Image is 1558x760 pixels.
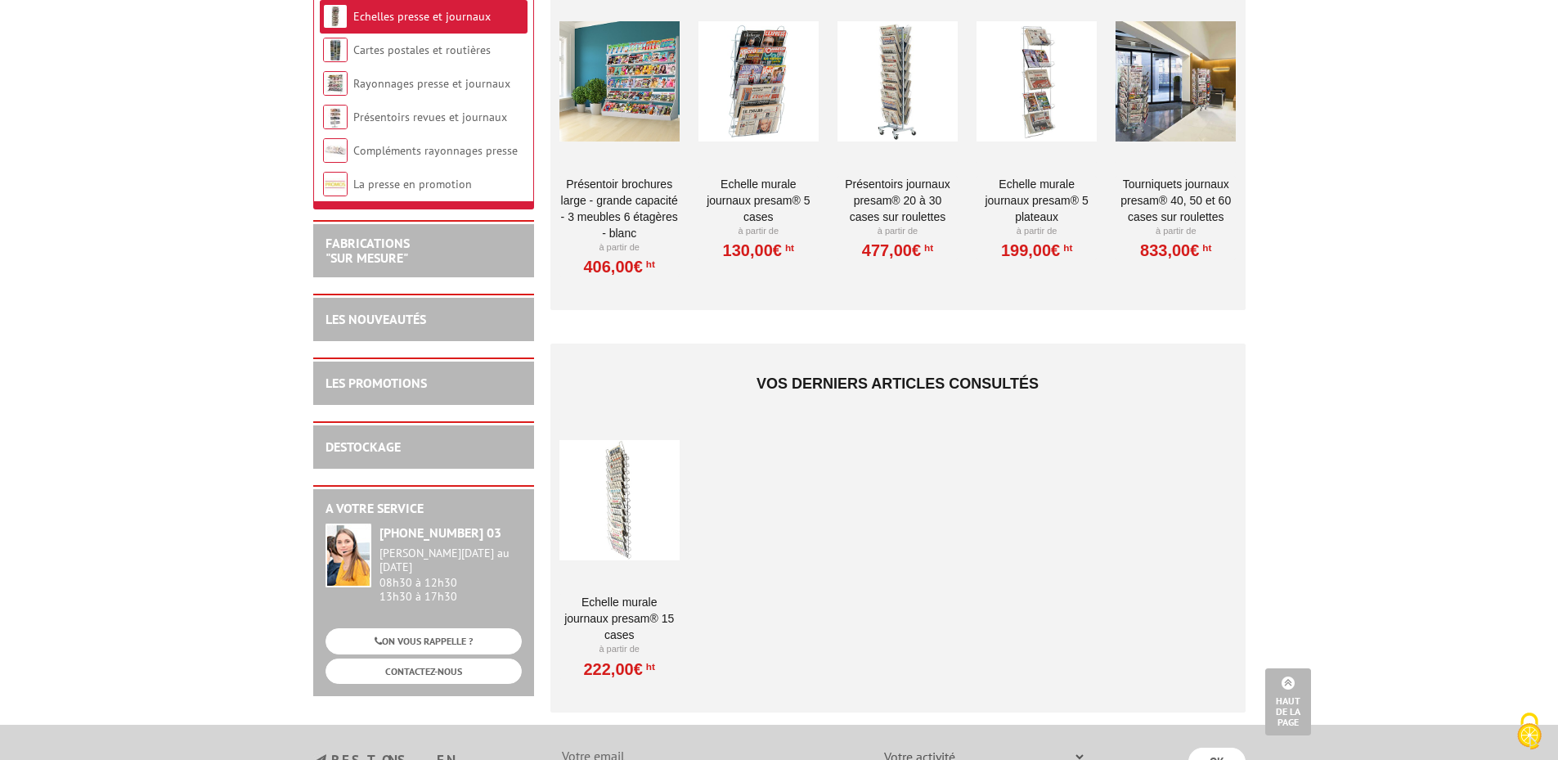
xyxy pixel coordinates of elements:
[977,176,1097,225] a: Echelle murale journaux Presam® 5 plateaux
[326,375,427,391] a: LES PROMOTIONS
[326,524,371,587] img: widget-service.jpg
[323,38,348,62] img: Cartes postales et routières
[326,628,522,654] a: ON VOUS RAPPELLE ?
[643,661,655,672] sup: HT
[353,9,491,24] a: Echelles presse et journaux
[1265,668,1311,735] a: Haut de la page
[723,245,794,255] a: 130,00€HT
[326,235,410,266] a: FABRICATIONS"Sur Mesure"
[379,524,501,541] strong: [PHONE_NUMBER] 03
[559,594,680,643] a: Echelle murale journaux Presam® 15 cases
[698,225,819,238] p: À partir de
[1509,711,1550,752] img: Cookies (ventana modal)
[782,242,794,254] sup: HT
[757,376,1039,392] span: Vos derniers articles consultés
[326,501,522,516] h2: A votre service
[862,245,933,255] a: 477,00€HT
[1140,245,1211,255] a: 833,00€HT
[379,546,522,574] div: [PERSON_NAME][DATE] au [DATE]
[921,242,933,254] sup: HT
[1199,242,1211,254] sup: HT
[326,438,401,455] a: DESTOCKAGE
[837,225,958,238] p: À partir de
[1116,225,1236,238] p: À partir de
[353,43,491,57] a: Cartes postales et routières
[353,76,510,91] a: Rayonnages presse et journaux
[323,4,348,29] img: Echelles presse et journaux
[323,105,348,129] img: Présentoirs revues et journaux
[977,225,1097,238] p: À partir de
[559,176,680,241] a: Présentoir Brochures large - grande capacité - 3 meubles 6 étagères - Blanc
[1116,176,1236,225] a: Tourniquets journaux Presam® 40, 50 et 60 cases sur roulettes
[1501,704,1558,760] button: Cookies (ventana modal)
[353,177,472,191] a: La presse en promotion
[1001,245,1072,255] a: 199,00€HT
[698,176,819,225] a: Echelle murale journaux Presam® 5 cases
[1060,242,1072,254] sup: HT
[379,546,522,603] div: 08h30 à 12h30 13h30 à 17h30
[323,138,348,163] img: Compléments rayonnages presse
[323,172,348,196] img: La presse en promotion
[559,643,680,656] p: À partir de
[326,659,522,684] a: CONTACTEZ-NOUS
[837,176,958,225] a: Présentoirs journaux Presam® 20 à 30 cases sur roulettes
[559,241,680,254] p: À partir de
[583,262,654,272] a: 406,00€HT
[353,110,507,124] a: Présentoirs revues et journaux
[353,143,518,158] a: Compléments rayonnages presse
[583,664,654,674] a: 222,00€HT
[323,71,348,96] img: Rayonnages presse et journaux
[326,311,426,327] a: LES NOUVEAUTÉS
[643,259,655,270] sup: HT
